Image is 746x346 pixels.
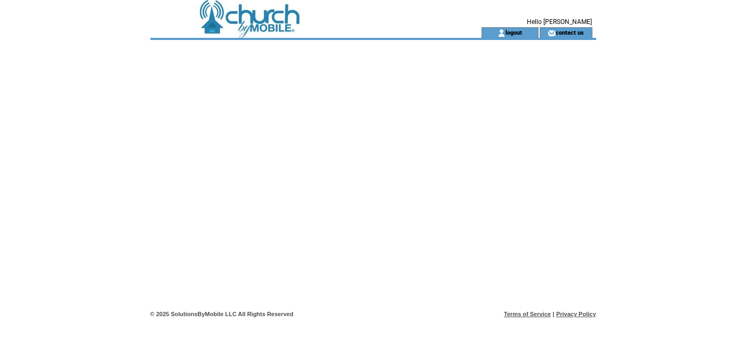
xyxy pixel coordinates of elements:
span: Hello [PERSON_NAME] [527,18,592,26]
img: contact_us_icon.gif [548,29,556,37]
a: logout [506,29,522,36]
span: © 2025 SolutionsByMobile LLC All Rights Reserved [150,311,294,317]
a: contact us [556,29,584,36]
a: Privacy Policy [556,311,596,317]
img: account_icon.gif [498,29,506,37]
a: Terms of Service [504,311,551,317]
span: | [552,311,554,317]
